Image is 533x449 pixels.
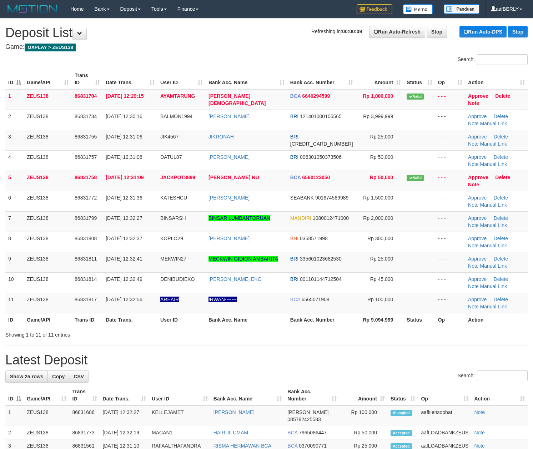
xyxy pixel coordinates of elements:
[290,113,298,119] span: BRI
[75,93,97,99] span: 86831704
[149,405,211,426] td: KELLEJAMET
[340,426,388,439] td: Rp 50,000
[435,110,465,130] td: - - -
[435,313,465,326] th: Op
[494,113,508,119] a: Delete
[5,110,24,130] td: 2
[302,175,330,180] span: Copy 6560123050 to clipboard
[157,69,206,89] th: User ID: activate to sort column ascending
[106,93,144,99] span: [DATE] 12:29:15
[427,26,447,38] a: Stop
[160,93,195,99] span: AYAMTARUNG
[24,313,72,326] th: Game/API
[435,89,465,110] td: - - -
[356,69,404,89] th: Amount: activate to sort column ascending
[106,276,142,282] span: [DATE] 12:32:49
[69,405,100,426] td: 86831606
[24,252,72,272] td: ZEUS138
[357,4,392,14] img: Feedback.jpg
[24,272,72,293] td: ZEUS138
[480,222,507,228] a: Manual Link
[206,69,287,89] th: Bank Acc. Name: activate to sort column ascending
[468,175,488,180] a: Approve
[208,276,262,282] a: [PERSON_NAME] EKO
[106,236,142,241] span: [DATE] 12:32:37
[75,297,97,302] span: 86831817
[391,410,412,416] span: Accepted
[299,443,327,449] span: Copy 0370090771 to clipboard
[404,313,435,326] th: Status
[106,215,142,221] span: [DATE] 12:32:27
[75,215,97,221] span: 86831799
[208,195,250,201] a: [PERSON_NAME]
[160,256,186,262] span: MEKWIN27
[75,236,97,241] span: 86831808
[47,370,69,383] a: Copy
[465,313,528,326] th: Action
[313,215,349,221] span: Copy 1080012471000 to clipboard
[24,150,72,171] td: ZEUS138
[106,134,142,140] span: [DATE] 12:31:06
[367,236,393,241] span: Rp 300,000
[477,370,528,381] input: Search:
[69,385,100,405] th: Trans ID: activate to sort column ascending
[311,29,362,34] span: Refreshing in:
[157,313,206,326] th: User ID
[285,385,340,405] th: Bank Acc. Number: activate to sort column ascending
[24,89,72,110] td: ZEUS138
[468,215,487,221] a: Approve
[435,69,465,89] th: Op: activate to sort column ascending
[100,405,149,426] td: [DATE] 12:32:27
[290,297,300,302] span: BCA
[5,211,24,232] td: 7
[435,252,465,272] td: - - -
[287,69,356,89] th: Bank Acc. Number: activate to sort column ascending
[69,426,100,439] td: 86831773
[418,426,471,439] td: aafLOADBANKZEUS
[480,202,507,208] a: Manual Link
[75,113,97,119] span: 86831734
[208,256,278,262] a: MECKWIN GIDION AMBARITA
[468,297,487,302] a: Approve
[370,154,393,160] span: Rp 50,000
[75,175,97,180] span: 86831758
[24,130,72,150] td: ZEUS138
[24,211,72,232] td: ZEUS138
[468,222,479,228] a: Note
[75,154,97,160] span: 86831757
[363,113,393,119] span: Rp 3,999,999
[370,175,393,180] span: Rp 50,000
[315,195,348,201] span: Copy 901674589989 to clipboard
[468,243,479,248] a: Note
[300,256,342,262] span: Copy 335601023682530 to clipboard
[290,195,314,201] span: SEABANK
[480,304,507,309] a: Manual Link
[69,370,89,383] a: CSV
[468,161,479,167] a: Note
[300,276,342,282] span: Copy 001101144712504 to clipboard
[208,134,234,140] a: JIKRONAH
[468,202,479,208] a: Note
[287,409,328,415] span: [PERSON_NAME]
[435,130,465,150] td: - - -
[5,328,217,338] div: Showing 1 to 11 of 11 entries
[24,426,69,439] td: ZEUS138
[435,272,465,293] td: - - -
[290,134,298,140] span: BRI
[444,4,479,14] img: panduan.png
[468,263,479,269] a: Note
[75,276,97,282] span: 86831814
[287,417,321,422] span: Copy 085782425583 to clipboard
[480,263,507,269] a: Manual Link
[369,26,425,38] a: Run Auto-Refresh
[160,175,195,180] span: JACKPOT8899
[480,243,507,248] a: Manual Link
[367,297,393,302] span: Rp 100,000
[508,26,528,37] a: Stop
[5,26,528,40] h1: Deposit List
[287,313,356,326] th: Bank Acc. Number
[300,113,342,119] span: Copy 121401000105565 to clipboard
[290,175,301,180] span: BCA
[356,313,404,326] th: Rp 9.094.999
[160,276,195,282] span: DENIBUDIEKO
